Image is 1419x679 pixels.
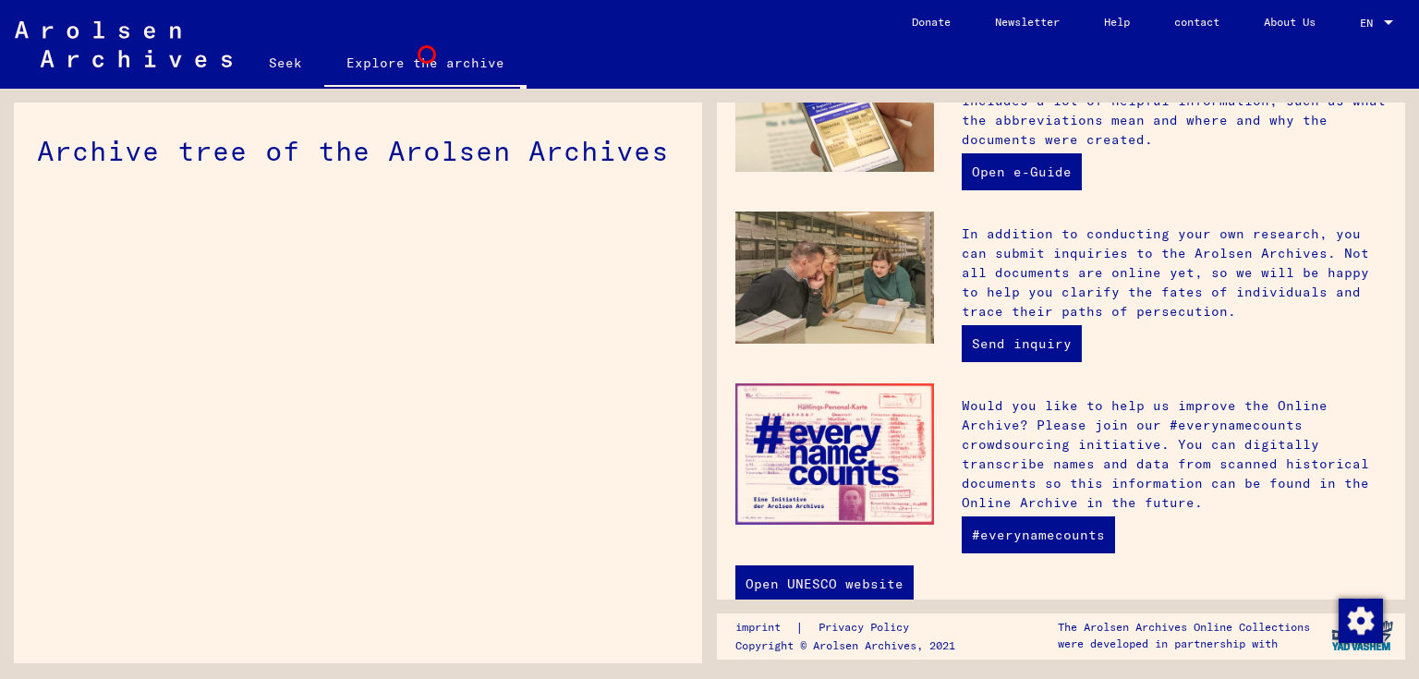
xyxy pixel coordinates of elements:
font: Seek [269,55,302,71]
font: Open e-Guide [972,164,1072,180]
font: EN [1360,16,1373,30]
font: Open UNESCO website [746,576,904,592]
font: were developed in partnership with [1058,637,1278,650]
img: enc.jpg [735,383,934,525]
img: yv_logo.png [1328,612,1397,659]
a: Open e-Guide [962,153,1082,190]
font: Send inquiry [972,335,1072,352]
img: Change consent [1339,599,1383,643]
font: Archive tree of the Arolsen Archives [37,133,669,168]
font: | [795,619,804,636]
a: Open UNESCO website [735,565,914,602]
font: Would you like to help us improve the Online Archive? Please join our #everynamecounts crowdsourc... [962,397,1369,511]
a: Seek [247,41,324,85]
img: inquiries.jpg [735,212,934,345]
a: Send inquiry [962,325,1082,362]
font: Copyright © Arolsen Archives, 2021 [735,638,955,652]
a: imprint [735,618,795,637]
font: About Us [1264,15,1316,29]
font: The interactive e-Guide provides background knowledge to help you understand the documents. It in... [962,54,1386,148]
font: imprint [735,620,781,634]
img: eguide.jpg [735,40,934,173]
a: #everynamecounts [962,516,1115,553]
font: Explore the archive [346,55,504,71]
font: In addition to conducting your own research, you can submit inquiries to the Arolsen Archives. No... [962,225,1369,320]
font: Privacy Policy [819,620,909,634]
a: Explore the archive [324,41,527,89]
font: Donate [912,15,951,29]
font: Newsletter [995,15,1060,29]
img: Arolsen_neg.svg [15,21,232,67]
font: #everynamecounts [972,527,1105,543]
font: The Arolsen Archives Online Collections [1058,620,1310,634]
font: Help [1104,15,1130,29]
font: contact [1174,15,1219,29]
a: Privacy Policy [804,618,931,637]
